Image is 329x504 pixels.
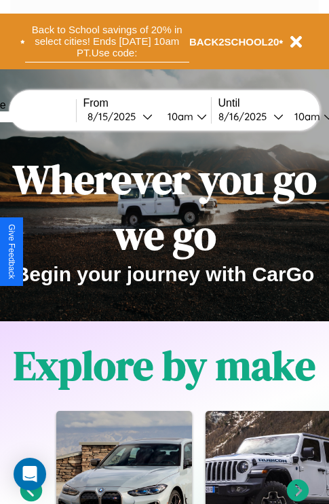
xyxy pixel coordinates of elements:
[218,110,273,123] div: 8 / 16 / 2025
[83,97,211,109] label: From
[288,110,324,123] div: 10am
[14,458,46,490] div: Open Intercom Messenger
[157,109,211,124] button: 10am
[88,110,142,123] div: 8 / 15 / 2025
[83,109,157,124] button: 8/15/2025
[189,36,279,48] b: BACK2SCHOOL20
[7,224,16,279] div: Give Feedback
[161,110,197,123] div: 10am
[14,338,315,393] h1: Explore by make
[25,20,189,62] button: Back to School savings of 20% in select cities! Ends [DATE] 10am PT.Use code:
